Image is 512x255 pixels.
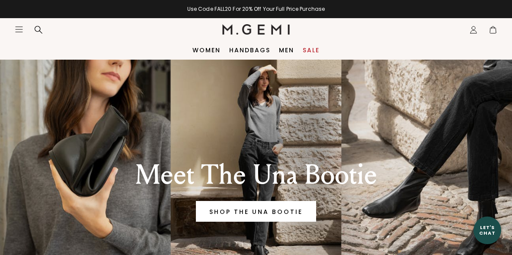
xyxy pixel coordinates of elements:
[15,25,23,34] button: Open site menu
[279,47,294,54] a: Men
[303,47,320,54] a: Sale
[229,47,270,54] a: Handbags
[474,225,501,236] div: Let's Chat
[192,47,221,54] a: Women
[196,201,316,222] a: Banner primary button
[222,24,290,35] img: M.Gemi
[96,159,416,191] div: Meet The Una Bootie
